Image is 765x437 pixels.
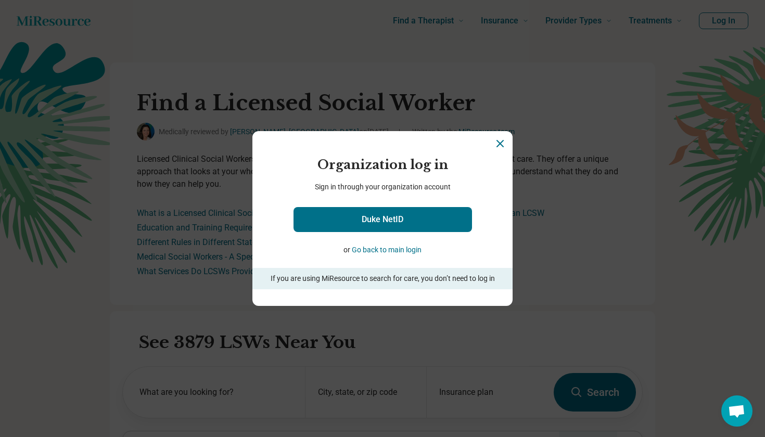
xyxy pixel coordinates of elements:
button: Close [494,137,506,150]
p: If you are using MiResource to search for care, you don’t need to log in [252,268,513,289]
section: Login Dialog [252,131,513,306]
p: Sign in through your organization account [252,182,513,192]
h2: Organization log in [252,156,513,174]
p: or [258,245,507,255]
button: Go back to main login [352,245,422,255]
a: Duke NetID [294,207,472,232]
